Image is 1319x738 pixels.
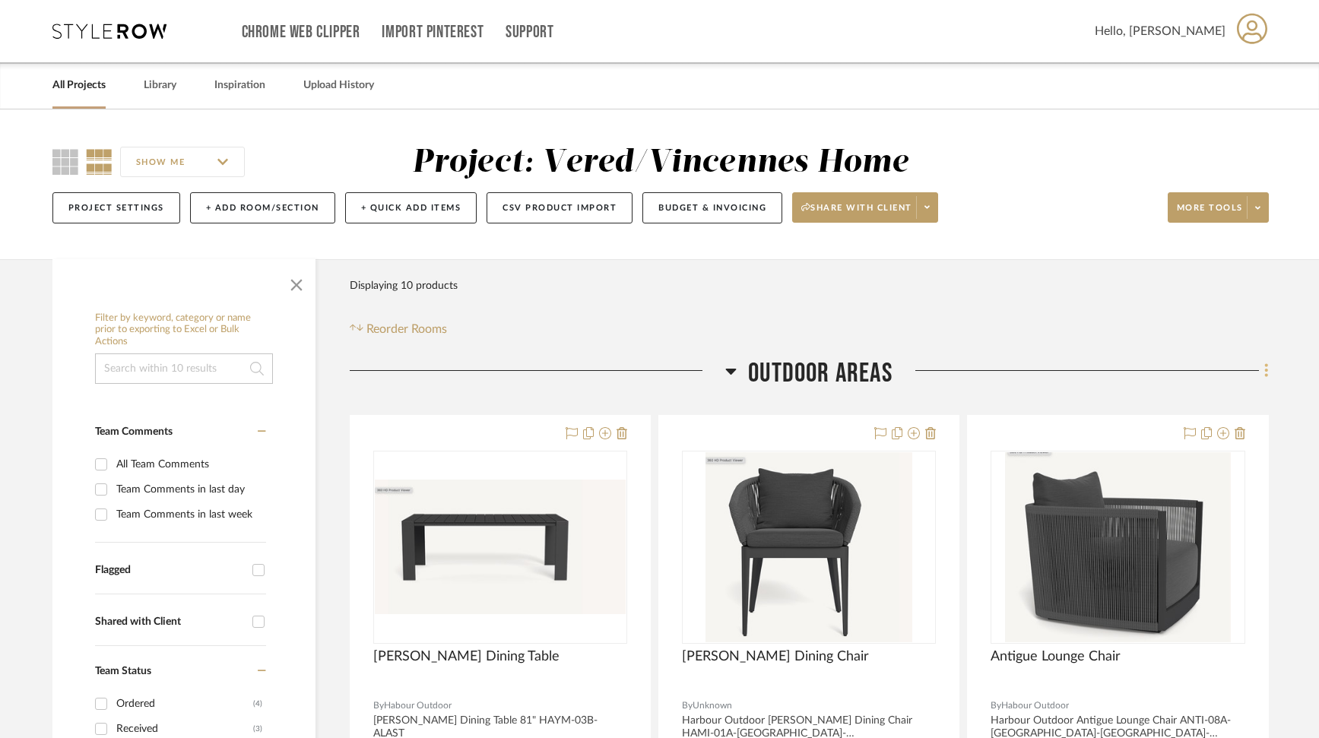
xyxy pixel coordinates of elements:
[682,648,869,665] span: [PERSON_NAME] Dining Chair
[801,202,912,225] span: Share with client
[991,648,1121,665] span: Antigue Lounge Chair
[116,692,253,716] div: Ordered
[374,451,626,643] div: 0
[748,357,893,390] span: Outdoor Areas
[253,692,262,716] div: (4)
[1005,452,1232,642] img: Antigue Lounge Chair
[642,192,782,223] button: Budget & Invoicing
[303,75,374,96] a: Upload History
[412,147,909,179] div: Project: Vered/Vincennes Home
[95,616,245,629] div: Shared with Client
[1095,22,1225,40] span: Hello, [PERSON_NAME]
[95,666,151,676] span: Team Status
[682,698,693,713] span: By
[190,192,335,223] button: + Add Room/Section
[366,320,447,338] span: Reorder Rooms
[116,477,262,502] div: Team Comments in last day
[116,452,262,477] div: All Team Comments
[382,26,484,39] a: Import Pinterest
[281,267,312,297] button: Close
[1177,202,1243,225] span: More tools
[350,320,448,338] button: Reorder Rooms
[991,698,1001,713] span: By
[991,451,1244,643] div: 0
[116,502,262,527] div: Team Comments in last week
[1001,698,1069,713] span: Habour Outdoor
[52,192,180,223] button: Project Settings
[95,564,245,577] div: Flagged
[506,26,553,39] a: Support
[95,312,273,348] h6: Filter by keyword, category or name prior to exporting to Excel or Bulk Actions
[1168,192,1269,223] button: More tools
[693,698,732,713] span: Unknown
[373,698,384,713] span: By
[350,271,458,301] div: Displaying 10 products
[95,426,173,437] span: Team Comments
[144,75,176,96] a: Library
[705,452,912,642] img: Hamilton Dining Chair
[375,480,626,613] img: Hayman Dining Table
[683,451,935,643] div: 0
[384,698,452,713] span: Habour Outdoor
[345,192,477,223] button: + Quick Add Items
[487,192,633,223] button: CSV Product Import
[95,353,273,384] input: Search within 10 results
[792,192,938,223] button: Share with client
[52,75,106,96] a: All Projects
[373,648,560,665] span: [PERSON_NAME] Dining Table
[214,75,265,96] a: Inspiration
[242,26,360,39] a: Chrome Web Clipper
